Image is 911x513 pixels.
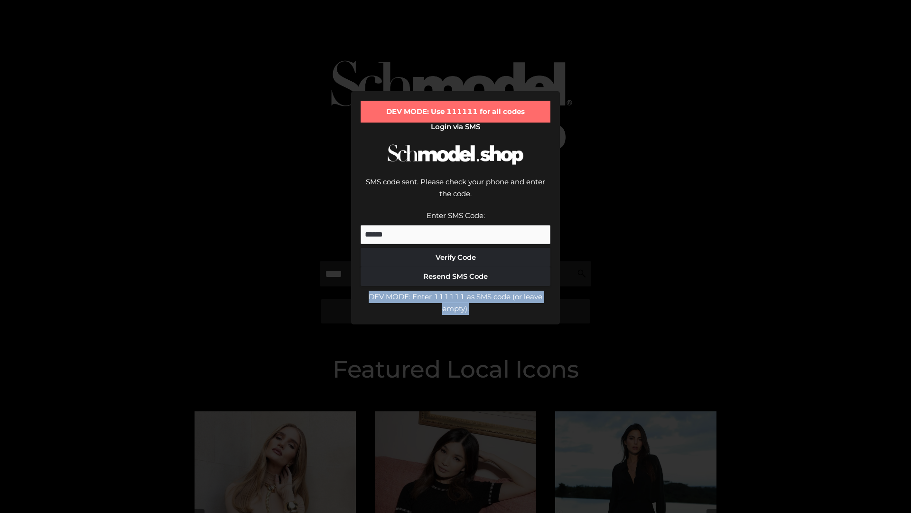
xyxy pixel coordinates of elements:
div: DEV MODE: Use 111111 for all codes [361,101,550,123]
h2: Login via SMS [361,123,550,131]
img: Schmodel Logo [384,136,527,173]
div: DEV MODE: Enter 111111 as SMS code (or leave empty). [361,291,550,315]
div: SMS code sent. Please check your phone and enter the code. [361,176,550,209]
label: Enter SMS Code: [427,211,485,220]
button: Resend SMS Code [361,267,550,286]
button: Verify Code [361,248,550,267]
